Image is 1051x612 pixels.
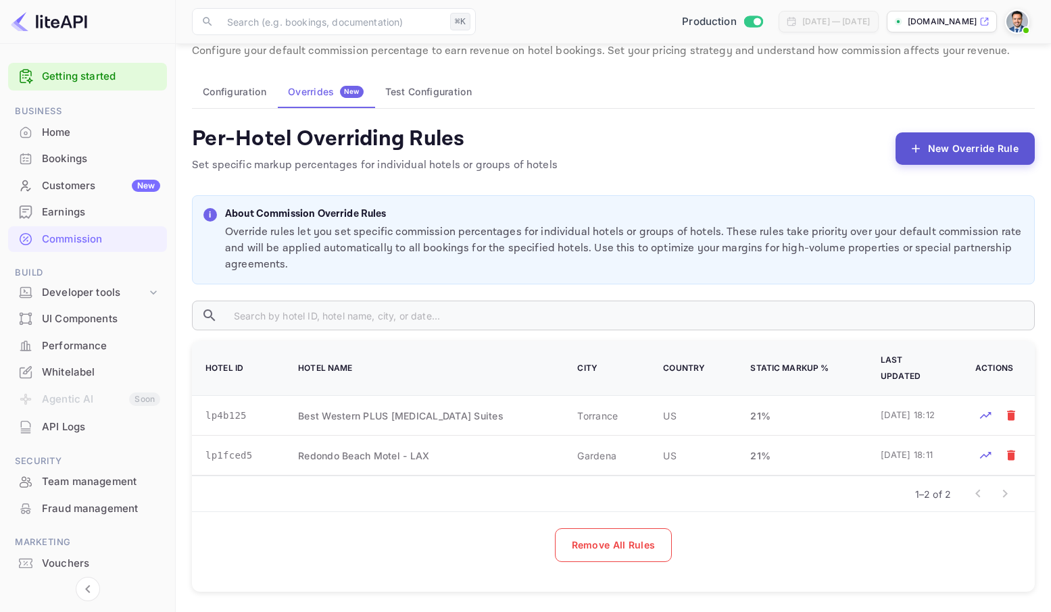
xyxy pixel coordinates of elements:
[8,551,167,576] a: Vouchers
[282,341,561,396] th: Hotel Name
[915,487,951,501] p: 1–2 of 2
[192,341,282,396] th: Hotel ID
[8,469,167,495] div: Team management
[647,341,734,396] th: Country
[42,338,160,354] div: Performance
[450,13,470,30] div: ⌘K
[8,496,167,521] a: Fraud management
[42,125,160,141] div: Home
[8,226,167,253] div: Commission
[1001,405,1021,426] button: Mark for deletion
[340,87,364,96] span: New
[1006,11,1028,32] img: Santiago Moran Labat
[561,396,647,436] td: Torrance
[1001,445,1021,465] button: Mark for deletion
[42,178,160,194] div: Customers
[8,265,167,280] span: Build
[42,205,160,220] div: Earnings
[864,396,959,436] td: [DATE] 18:12
[42,285,147,301] div: Developer tools
[132,180,160,192] div: New
[555,528,673,562] button: Remove All Rules
[8,306,167,332] div: UI Components
[209,209,211,221] p: i
[8,414,167,440] div: API Logs
[682,14,737,30] span: Production
[282,396,561,436] td: Best Western PLUS [MEDICAL_DATA] Suites
[192,76,277,108] button: Configuration
[225,207,1023,222] p: About Commission Override Rules
[42,556,160,571] div: Vouchers
[8,146,167,171] a: Bookings
[8,306,167,331] a: UI Components
[282,436,561,476] td: Redondo Beach Motel - LAX
[192,157,558,174] p: Set specific markup percentages for individual hotels or groups of hotels
[42,474,160,490] div: Team management
[8,146,167,172] div: Bookings
[192,396,282,436] td: lp4b125
[561,341,647,396] th: City
[896,132,1035,165] button: New Override Rule
[8,469,167,494] a: Team management
[908,16,977,28] p: [DOMAIN_NAME]
[8,359,167,386] div: Whitelabel
[8,120,167,145] a: Home
[8,173,167,198] a: CustomersNew
[42,365,160,380] div: Whitelabel
[8,359,167,384] a: Whitelabel
[734,341,864,396] th: Static Markup %
[288,86,364,98] div: Overrides
[8,551,167,577] div: Vouchers
[864,436,959,476] td: [DATE] 18:11
[959,341,1035,396] th: Actions
[8,496,167,522] div: Fraud management
[8,414,167,439] a: API Logs
[561,436,647,476] td: Gardena
[647,436,734,476] td: US
[219,8,445,35] input: Search (e.g. bookings, documentation)
[864,341,959,396] th: Last Updated
[8,120,167,146] div: Home
[374,76,483,108] button: Test Configuration
[8,281,167,305] div: Developer tools
[975,445,996,465] button: Test rates for this hotel
[223,301,1035,330] input: Search by hotel ID, hotel name, city, or date...
[647,396,734,436] td: US
[42,69,160,84] a: Getting started
[8,226,167,251] a: Commission
[42,151,160,167] div: Bookings
[8,104,167,119] span: Business
[734,436,864,476] td: 21 %
[8,333,167,358] a: Performance
[8,535,167,550] span: Marketing
[8,199,167,226] div: Earnings
[42,501,160,517] div: Fraud management
[192,43,1035,59] p: Configure your default commission percentage to earn revenue on hotel bookings. Set your pricing ...
[8,173,167,199] div: CustomersNew
[8,199,167,224] a: Earnings
[42,311,160,327] div: UI Components
[192,125,558,152] h4: Per-Hotel Overriding Rules
[76,577,100,601] button: Collapse navigation
[734,396,864,436] td: 21 %
[42,419,160,435] div: API Logs
[8,63,167,91] div: Getting started
[975,405,996,426] button: Test rates for this hotel
[225,224,1023,273] p: Override rules let you set specific commission percentages for individual hotels or groups of hot...
[677,14,768,30] div: Switch to Sandbox mode
[11,11,87,32] img: LiteAPI logo
[802,16,870,28] div: [DATE] — [DATE]
[192,436,282,476] td: lp1fced5
[8,454,167,469] span: Security
[8,333,167,359] div: Performance
[42,232,160,247] div: Commission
